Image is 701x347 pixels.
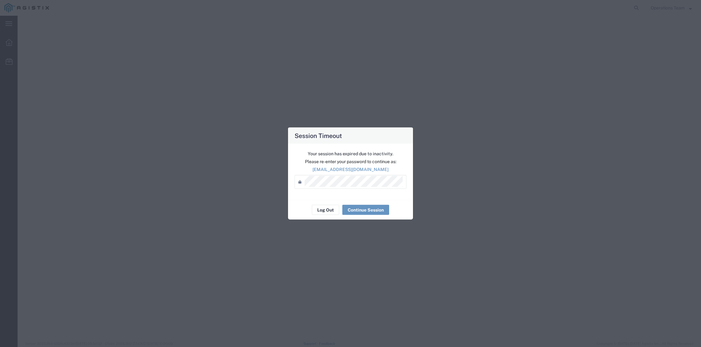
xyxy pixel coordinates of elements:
[295,166,406,173] p: [EMAIL_ADDRESS][DOMAIN_NAME]
[295,151,406,157] p: Your session has expired due to inactivity.
[295,158,406,165] p: Please re-enter your password to continue as:
[342,205,389,215] button: Continue Session
[312,205,339,215] button: Log Out
[295,131,342,140] h4: Session Timeout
